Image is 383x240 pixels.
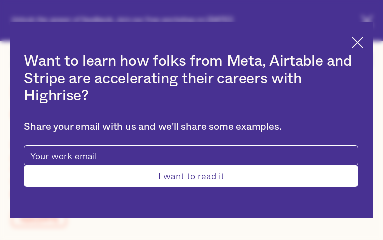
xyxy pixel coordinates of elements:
[24,145,358,166] input: Your work email
[24,121,358,133] div: Share your email with us and we'll share some examples.
[352,37,363,48] img: Cross icon
[24,145,358,187] form: pop-up-modal-form
[24,53,358,105] h2: Want to learn how folks from Meta, Airtable and Stripe are accelerating their careers with Highrise?
[24,165,358,187] input: I want to read it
